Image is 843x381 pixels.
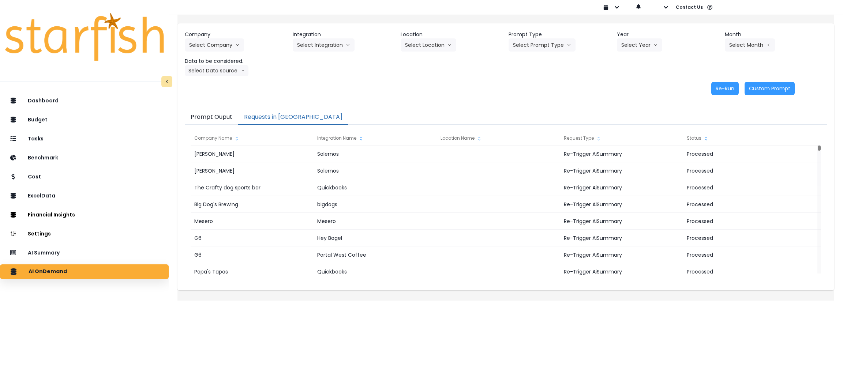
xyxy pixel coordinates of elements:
div: bigdogs [314,196,437,213]
header: Company [185,31,287,38]
header: Data to be considered. [185,57,287,65]
div: Re-Trigger AiSummary [560,230,683,246]
button: Select Prompt Typearrow down line [509,38,576,52]
header: Prompt Type [509,31,611,38]
div: Papa's Tapas [191,263,314,280]
svg: sort [476,136,482,142]
div: Request Type [560,131,683,146]
div: Re-Trigger AiSummary [560,146,683,162]
div: Integration Name [314,131,437,146]
header: Month [725,31,827,38]
svg: arrow down line [447,41,452,49]
p: Budget [28,117,48,123]
div: [PERSON_NAME] [191,146,314,162]
div: Processed [683,213,806,230]
div: Status [683,131,806,146]
svg: sort [596,136,602,142]
div: Re-Trigger AiSummary [560,246,683,263]
button: Select Locationarrow down line [401,38,456,52]
div: G6 [191,246,314,263]
svg: arrow down line [235,41,240,49]
div: Hey Bagel [314,230,437,246]
button: Select Yeararrow down line [617,38,662,52]
div: Processed [683,179,806,196]
div: Processed [683,246,806,263]
svg: arrow down line [241,67,245,74]
div: Location Name [437,131,560,146]
div: [PERSON_NAME] [191,162,314,179]
svg: arrow down line [346,41,350,49]
button: Select Montharrow left line [725,38,775,52]
svg: sort [703,136,709,142]
header: Year [617,31,719,38]
p: ExcelData [28,193,55,199]
div: Mesero [191,213,314,230]
div: The Crafty dog sports bar [191,179,314,196]
p: AI OnDemand [29,268,67,275]
div: Re-Trigger AiSummary [560,179,683,196]
p: Benchmark [28,155,58,161]
div: Processed [683,162,806,179]
button: Prompt Ouput [185,110,238,125]
div: Quickbooks [314,263,437,280]
svg: sort [358,136,364,142]
div: Salernos [314,162,437,179]
header: Integration [293,31,395,38]
button: Select Companyarrow down line [185,38,244,52]
button: Re-Run [711,82,739,95]
svg: sort [234,136,240,142]
button: Select Integrationarrow down line [293,38,355,52]
svg: arrow down line [567,41,571,49]
svg: arrow down line [653,41,658,49]
header: Location [401,31,503,38]
div: Re-Trigger AiSummary [560,196,683,213]
div: G6 [191,230,314,246]
div: Salernos [314,146,437,162]
div: Mesero [314,213,437,230]
div: Company Name [191,131,314,146]
button: Select Data sourcearrow down line [185,65,248,76]
p: Cost [28,174,41,180]
div: Big Dog's Brewing [191,196,314,213]
div: Re-Trigger AiSummary [560,263,683,280]
div: Re-Trigger AiSummary [560,162,683,179]
p: Dashboard [28,98,59,104]
div: Processed [683,146,806,162]
p: AI Summary [28,250,60,256]
div: Processed [683,196,806,213]
div: Processed [683,230,806,246]
div: Quickbooks [314,179,437,196]
svg: arrow left line [766,41,771,49]
p: Tasks [28,136,44,142]
button: Custom Prompt [745,82,795,95]
div: Re-Trigger AiSummary [560,213,683,230]
div: Portal West Coffee [314,246,437,263]
button: Requests in [GEOGRAPHIC_DATA] [238,110,348,125]
div: Processed [683,263,806,280]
